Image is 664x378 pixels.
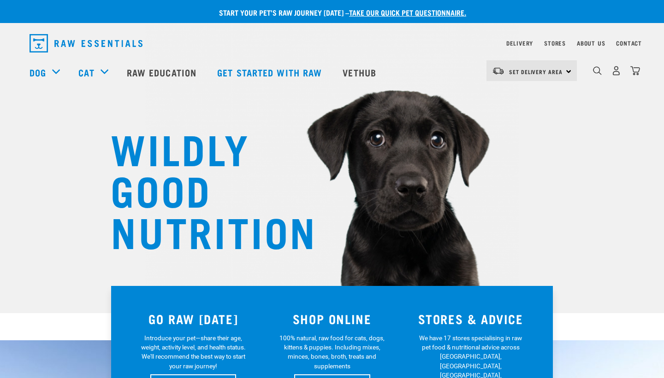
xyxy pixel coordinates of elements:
[78,65,94,79] a: Cat
[349,10,466,14] a: take our quick pet questionnaire.
[118,54,208,91] a: Raw Education
[509,70,563,73] span: Set Delivery Area
[278,333,386,371] p: 100% natural, raw food for cats, dogs, kittens & puppies. Including mixes, minces, bones, broth, ...
[30,65,46,79] a: Dog
[333,54,388,91] a: Vethub
[22,30,642,56] nav: dropdown navigation
[577,41,605,45] a: About Us
[611,66,621,76] img: user.png
[139,333,248,371] p: Introduce your pet—share their age, weight, activity level, and health status. We'll recommend th...
[506,41,533,45] a: Delivery
[111,127,295,251] h1: WILDLY GOOD NUTRITION
[593,66,602,75] img: home-icon-1@2x.png
[630,66,640,76] img: home-icon@2x.png
[30,34,142,52] img: Raw Essentials Logo
[492,67,504,75] img: van-moving.png
[407,312,534,326] h3: STORES & ADVICE
[208,54,333,91] a: Get started with Raw
[268,312,396,326] h3: SHOP ONLINE
[616,41,642,45] a: Contact
[544,41,566,45] a: Stores
[130,312,257,326] h3: GO RAW [DATE]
